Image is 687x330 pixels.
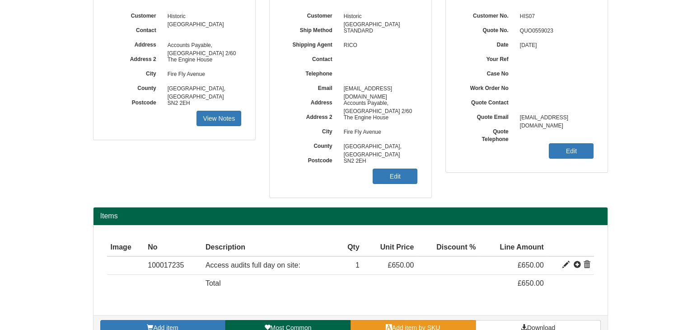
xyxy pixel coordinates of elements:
th: Description [202,239,337,257]
label: City [107,67,163,78]
label: Address 2 [107,53,163,63]
span: Fire Fly Avenue [163,67,242,82]
td: Total [202,275,337,292]
td: 100017235 [144,256,202,274]
h2: Items [100,212,601,220]
label: Quote Contact [459,96,515,107]
span: Fire Fly Avenue [339,125,418,140]
label: Postcode [107,96,163,107]
span: [GEOGRAPHIC_DATA],[GEOGRAPHIC_DATA] [163,82,242,96]
label: County [107,82,163,92]
span: HIS07 [515,9,594,24]
span: 1 [355,261,360,269]
label: Customer [283,9,339,20]
label: Telephone [283,67,339,78]
label: Quote No. [459,24,515,34]
label: County [283,140,339,150]
label: Quote Telephone [459,125,515,143]
span: £650.00 [518,279,544,287]
th: Image [107,239,145,257]
span: [GEOGRAPHIC_DATA],[GEOGRAPHIC_DATA] [339,140,418,154]
th: Qty [337,239,363,257]
label: City [283,125,339,136]
span: The Engine House [339,111,418,125]
span: [EMAIL_ADDRESS][DOMAIN_NAME] [339,82,418,96]
label: Postcode [283,154,339,165]
span: The Engine House [163,53,242,67]
label: Date [459,38,515,49]
span: Historic [GEOGRAPHIC_DATA] [339,9,418,24]
th: Line Amount [479,239,547,257]
label: Customer [107,9,163,20]
span: QUO0559023 [515,24,594,38]
label: Contact [107,24,163,34]
label: Contact [283,53,339,63]
label: Address [283,96,339,107]
span: Accounts Payable, [GEOGRAPHIC_DATA] 2/60 [163,38,242,53]
span: £650.00 [388,261,414,269]
label: Quote Email [459,111,515,121]
span: STANDARD [339,24,418,38]
span: Accounts Payable, [GEOGRAPHIC_DATA] 2/60 [339,96,418,111]
label: Address [107,38,163,49]
label: Address 2 [283,111,339,121]
label: Case No [459,67,515,78]
a: View Notes [196,111,241,126]
label: Ship Method [283,24,339,34]
label: Email [283,82,339,92]
span: SN2 2EH [163,96,242,111]
th: Unit Price [363,239,418,257]
label: Your Ref [459,53,515,63]
span: [EMAIL_ADDRESS][DOMAIN_NAME] [515,111,594,125]
span: Historic [GEOGRAPHIC_DATA] [163,9,242,24]
label: Shipping Agent [283,38,339,49]
a: Edit [549,143,594,159]
span: SN2 2EH [339,154,418,169]
span: Access audits full day on site: [206,261,300,269]
label: Work Order No [459,82,515,92]
a: Edit [373,169,417,184]
th: Discount % [417,239,479,257]
span: RICO [339,38,418,53]
th: No [144,239,202,257]
label: Customer No. [459,9,515,20]
span: [DATE] [515,38,594,53]
span: £650.00 [518,261,544,269]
